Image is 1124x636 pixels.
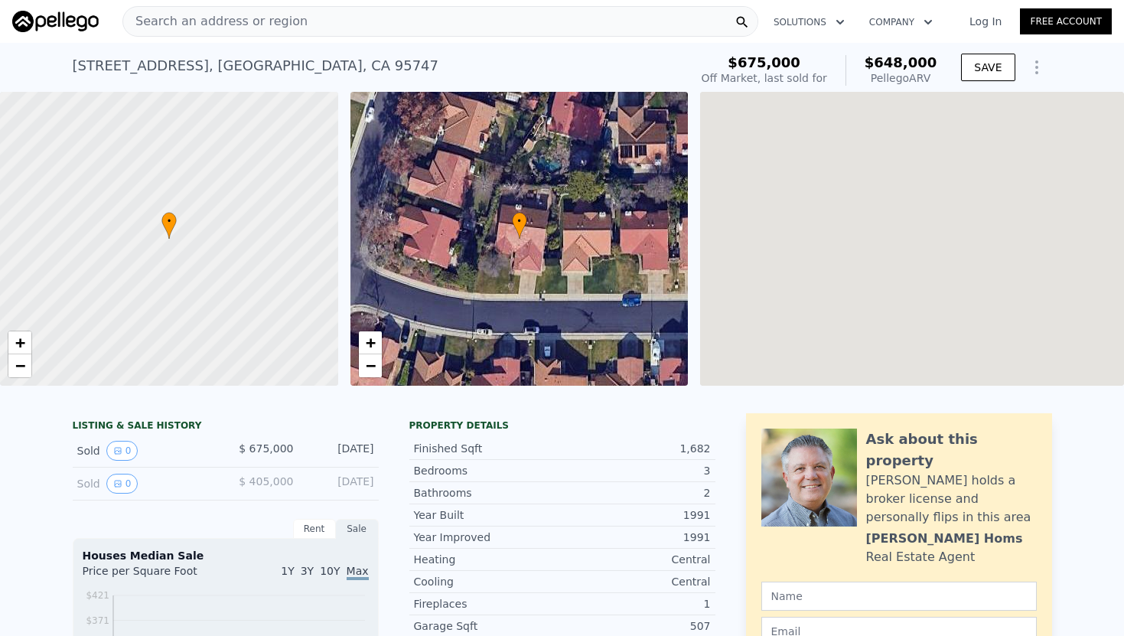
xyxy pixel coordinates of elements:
[239,442,293,455] span: $ 675,000
[562,596,711,612] div: 1
[106,474,138,494] button: View historical data
[866,530,1023,548] div: [PERSON_NAME] Homs
[347,565,369,580] span: Max
[8,331,31,354] a: Zoom in
[73,55,439,77] div: [STREET_ADDRESS] , [GEOGRAPHIC_DATA] , CA 95747
[728,54,800,70] span: $675,000
[77,441,213,461] div: Sold
[306,441,374,461] div: [DATE]
[293,519,336,539] div: Rent
[866,471,1037,527] div: [PERSON_NAME] holds a broker license and personally flips in this area
[15,333,25,352] span: +
[1020,8,1112,34] a: Free Account
[365,333,375,352] span: +
[123,12,308,31] span: Search an address or region
[562,552,711,567] div: Central
[12,11,99,32] img: Pellego
[512,212,527,239] div: •
[239,475,293,488] span: $ 405,000
[562,574,711,589] div: Central
[301,565,314,577] span: 3Y
[414,485,562,501] div: Bathrooms
[281,565,294,577] span: 1Y
[15,356,25,375] span: −
[414,507,562,523] div: Year Built
[409,419,715,432] div: Property details
[761,582,1037,611] input: Name
[414,530,562,545] div: Year Improved
[702,70,827,86] div: Off Market, last sold for
[77,474,213,494] div: Sold
[414,596,562,612] div: Fireplaces
[951,14,1020,29] a: Log In
[865,70,937,86] div: Pellego ARV
[512,214,527,228] span: •
[86,590,109,601] tspan: $421
[866,548,976,566] div: Real Estate Agent
[73,419,379,435] div: LISTING & SALE HISTORY
[83,548,369,563] div: Houses Median Sale
[562,507,711,523] div: 1991
[306,474,374,494] div: [DATE]
[320,565,340,577] span: 10Y
[414,463,562,478] div: Bedrooms
[562,530,711,545] div: 1991
[365,356,375,375] span: −
[562,618,711,634] div: 507
[8,354,31,377] a: Zoom out
[83,563,226,588] div: Price per Square Foot
[562,485,711,501] div: 2
[414,618,562,634] div: Garage Sqft
[414,441,562,456] div: Finished Sqft
[336,519,379,539] div: Sale
[562,441,711,456] div: 1,682
[865,54,937,70] span: $648,000
[161,214,177,228] span: •
[1021,52,1052,83] button: Show Options
[414,552,562,567] div: Heating
[761,8,857,36] button: Solutions
[161,212,177,239] div: •
[857,8,945,36] button: Company
[106,441,138,461] button: View historical data
[562,463,711,478] div: 3
[414,574,562,589] div: Cooling
[359,331,382,354] a: Zoom in
[700,92,1124,386] div: Map
[86,615,109,626] tspan: $371
[866,429,1037,471] div: Ask about this property
[961,54,1015,81] button: SAVE
[359,354,382,377] a: Zoom out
